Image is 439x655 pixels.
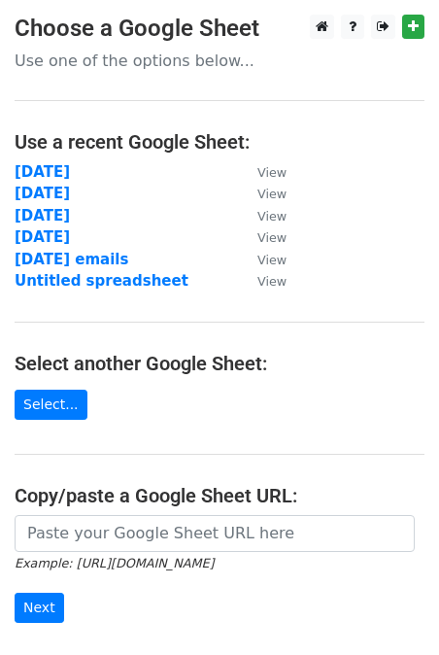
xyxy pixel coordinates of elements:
a: Select... [15,390,87,420]
a: View [238,228,287,246]
a: View [238,207,287,224]
a: Untitled spreadsheet [15,272,188,290]
a: View [238,272,287,290]
a: [DATE] [15,228,70,246]
small: Example: [URL][DOMAIN_NAME] [15,556,214,570]
small: View [257,165,287,180]
h4: Use a recent Google Sheet: [15,130,424,154]
small: View [257,187,287,201]
h4: Copy/paste a Google Sheet URL: [15,484,424,507]
a: [DATE] [15,207,70,224]
a: View [238,185,287,202]
p: Use one of the options below... [15,51,424,71]
small: View [257,253,287,267]
small: View [257,209,287,224]
a: View [238,163,287,181]
input: Paste your Google Sheet URL here [15,515,415,552]
h4: Select another Google Sheet: [15,352,424,375]
h3: Choose a Google Sheet [15,15,424,43]
small: View [257,274,287,289]
small: View [257,230,287,245]
a: [DATE] [15,185,70,202]
input: Next [15,593,64,623]
a: [DATE] emails [15,251,128,268]
a: View [238,251,287,268]
a: [DATE] [15,163,70,181]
